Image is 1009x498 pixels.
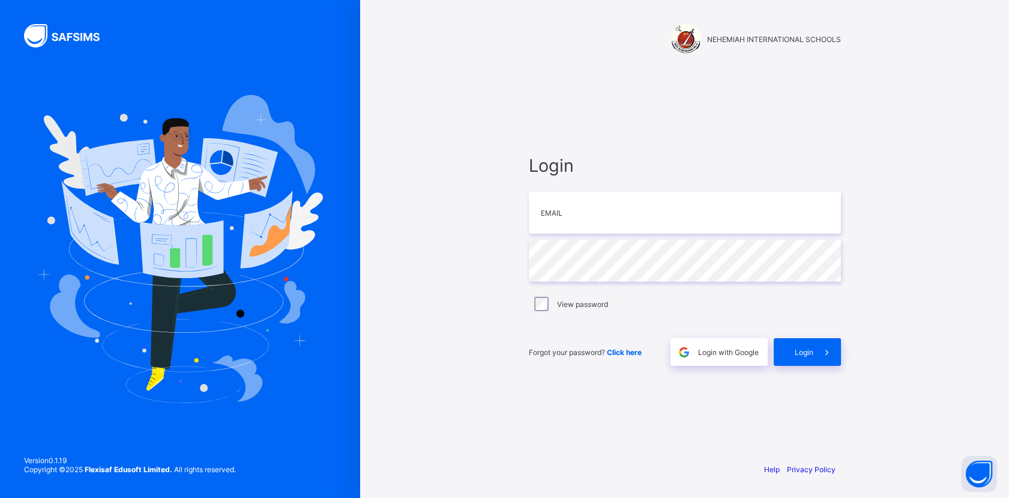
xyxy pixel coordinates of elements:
[24,24,114,47] img: SAFSIMS Logo
[961,456,997,492] button: Open asap
[795,348,813,357] span: Login
[787,465,836,474] a: Privacy Policy
[85,465,172,474] strong: Flexisaf Edusoft Limited.
[24,456,236,465] span: Version 0.1.19
[764,465,780,474] a: Help
[529,348,642,357] span: Forgot your password?
[677,345,691,359] img: google.396cfc9801f0270233282035f929180a.svg
[24,465,236,474] span: Copyright © 2025 All rights reserved.
[37,95,323,402] img: Hero Image
[607,348,642,357] a: Click here
[698,348,759,357] span: Login with Google
[529,155,841,176] span: Login
[557,300,608,309] label: View password
[707,35,841,44] span: NEHEMIAH INTERNATIONAL SCHOOLS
